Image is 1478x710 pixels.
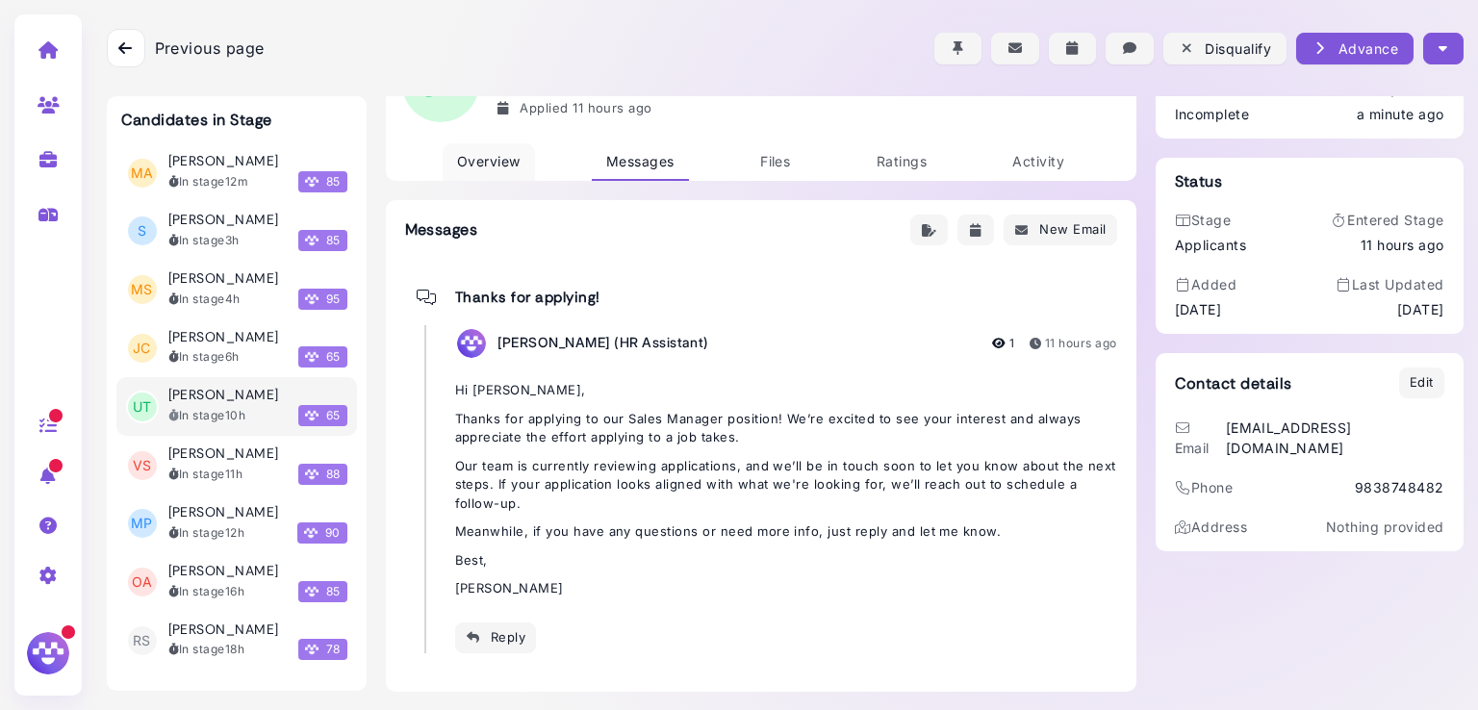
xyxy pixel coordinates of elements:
[305,175,319,189] img: Megan Score
[298,581,347,602] span: 85
[1175,172,1223,190] h3: Status
[455,579,1117,598] p: [PERSON_NAME]
[443,143,535,181] a: Overview
[305,643,319,656] img: Megan Score
[168,173,249,190] div: In stage
[128,568,157,596] span: OA
[168,563,279,579] h3: [PERSON_NAME]
[305,234,319,247] img: Megan Score
[1175,299,1222,319] time: [DATE]
[128,334,157,363] span: JC
[225,292,241,306] time: 2025-08-13T14:55:13.281Z
[1397,299,1444,319] time: [DATE]
[225,467,242,481] time: 2025-08-13T07:28:22.952Z
[168,387,279,403] h3: [PERSON_NAME]
[1355,477,1444,497] div: 9838748482
[225,584,244,598] time: 2025-08-13T02:19:49.083Z
[877,153,927,169] span: Ratings
[168,232,240,249] div: In stage
[298,405,347,426] span: 65
[760,153,790,169] span: Files
[1175,517,1248,537] div: Address
[1226,418,1444,458] div: [EMAIL_ADDRESS][DOMAIN_NAME]
[168,621,279,638] h3: [PERSON_NAME]
[121,111,272,129] h3: Candidates in Stage
[168,445,279,462] h3: [PERSON_NAME]
[225,233,240,247] time: 2025-08-13T16:01:32.530Z
[305,350,319,364] img: Megan Score
[1163,33,1287,64] button: Disqualify
[168,524,245,542] div: In stage
[1399,368,1444,398] button: Edit
[1175,477,1234,497] div: Phone
[128,216,157,245] span: S
[168,466,243,483] div: In stage
[606,153,675,169] span: Messages
[298,230,347,251] span: 85
[862,143,941,181] a: Ratings
[592,143,689,181] a: Messages
[992,335,1014,352] div: 1
[298,171,347,192] span: 85
[168,212,279,228] h3: [PERSON_NAME]
[128,393,157,421] span: UT
[1179,38,1271,59] div: Disqualify
[455,381,1117,400] p: Hi [PERSON_NAME],
[128,509,157,538] span: MP
[1045,336,1117,350] time: Aug 13, 2025
[1410,373,1434,393] div: Edit
[298,464,347,485] span: 88
[168,583,245,600] div: In stage
[1175,235,1247,255] div: Applicants
[128,451,157,480] span: VS
[168,270,279,287] h3: [PERSON_NAME]
[466,627,526,647] div: Reply
[1361,235,1444,255] time: Aug 13, 2025
[1004,215,1117,245] button: New Email
[405,220,478,239] h3: Messages
[305,292,319,306] img: Megan Score
[155,37,265,60] span: Previous page
[168,291,241,308] div: In stage
[1175,374,1292,393] h3: Contact details
[24,629,72,677] img: Megan
[746,143,804,181] a: Files
[1175,418,1221,458] div: Email
[225,408,245,422] time: 2025-08-13T08:23:15.533Z
[225,525,244,540] time: 2025-08-13T06:36:55.833Z
[457,153,521,169] span: Overview
[128,626,157,655] span: RS
[998,143,1079,181] a: Activity
[128,159,157,188] span: MA
[455,289,600,306] span: Thanks for applying!
[497,325,709,362] div: [PERSON_NAME] (HR Assistant)
[168,348,240,366] div: In stage
[168,504,279,520] h3: [PERSON_NAME]
[107,29,265,67] a: Previous page
[455,622,537,653] button: Reply
[1296,33,1414,64] button: Advance
[298,289,347,310] span: 95
[1012,153,1064,169] span: Activity
[1326,517,1444,537] p: Nothing provided
[225,642,244,656] time: 2025-08-13T00:56:18.097Z
[455,457,1117,514] p: Our team is currently reviewing applications, and we’ll be in touch soon to let you know about th...
[305,468,319,481] img: Megan Score
[1335,274,1443,294] div: Last Updated
[1014,220,1107,241] div: New Email
[168,407,246,424] div: In stage
[297,522,347,544] span: 90
[1331,210,1444,230] div: Entered Stage
[1312,38,1398,59] div: Advance
[455,522,1117,542] p: Meanwhile, if you have any questions or need more info, just reply and let me know.
[304,526,318,540] img: Megan Score
[455,410,1117,447] p: Thanks for applying to our Sales Manager position! We’re excited to see your interest and always ...
[168,641,245,658] div: In stage
[168,329,279,345] h3: [PERSON_NAME]
[168,153,279,169] h3: [PERSON_NAME]
[298,346,347,368] span: 65
[298,639,347,660] span: 78
[225,349,240,364] time: 2025-08-13T12:22:35.507Z
[1175,210,1247,230] div: Stage
[305,409,319,422] img: Megan Score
